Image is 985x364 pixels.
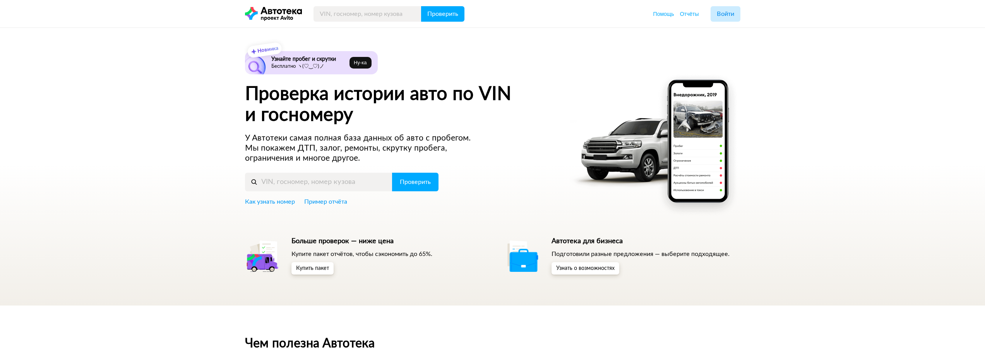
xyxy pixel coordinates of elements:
button: Узнать о возможностях [552,262,619,275]
p: У Автотеки самая полная база данных об авто с пробегом. Мы покажем ДТП, залог, ремонты, скрутку п... [245,133,486,163]
input: VIN, госномер, номер кузова [313,6,421,22]
h6: Узнайте пробег и скрутки [271,56,347,63]
button: Войти [711,6,740,22]
span: Купить пакет [296,266,329,271]
button: Проверить [421,6,464,22]
p: Подготовили разные предложения — выберите подходящее. [552,250,730,258]
input: VIN, госномер, номер кузова [245,173,392,191]
p: Купите пакет отчётов, чтобы сэкономить до 65%. [291,250,432,258]
a: Пример отчёта [304,197,347,206]
a: Отчёты [680,10,699,18]
a: Помощь [653,10,674,18]
h5: Больше проверок — ниже цена [291,237,432,246]
span: Узнать о возможностях [556,266,615,271]
a: Как узнать номер [245,197,295,206]
p: Бесплатно ヽ(♡‿♡)ノ [271,64,347,70]
span: Отчёты [680,11,699,17]
span: Помощь [653,11,674,17]
h1: Проверка истории авто по VIN и госномеру [245,84,560,125]
h5: Автотека для бизнеса [552,237,730,246]
h2: Чем полезна Автотека [245,337,740,350]
button: Купить пакет [291,262,334,275]
strong: Новинка [257,46,278,54]
span: Войти [717,11,734,17]
span: Проверить [400,179,431,185]
button: Проверить [392,173,439,191]
span: Ну‑ка [354,60,367,66]
span: Проверить [427,11,458,17]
